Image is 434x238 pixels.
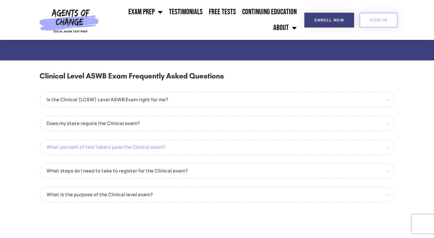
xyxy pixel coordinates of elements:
[40,139,395,155] a: What percent of test takers pass the Clinical exam?
[314,18,344,22] span: Enroll Now
[166,4,206,20] a: Testimonials
[40,116,395,131] a: Does my state require the Clinical exam?
[40,92,395,108] a: Is the Clinical (LCSW) Level ASWB Exam right for me?
[239,4,300,20] a: Continuing Education
[125,4,166,20] a: Exam Prep
[40,163,395,179] a: What steps do I need to take to register for the Clinical exam?
[360,13,398,28] a: SIGN IN
[101,4,300,36] nav: Menu
[370,18,387,22] span: SIGN IN
[206,4,239,20] a: Free Tests
[40,187,395,203] a: What is the purpose of the Clinical level exam?
[304,13,354,28] a: Enroll Now
[40,70,395,88] h3: Clinical Level ASWB Exam Frequently Asked Questions
[270,20,300,36] a: About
